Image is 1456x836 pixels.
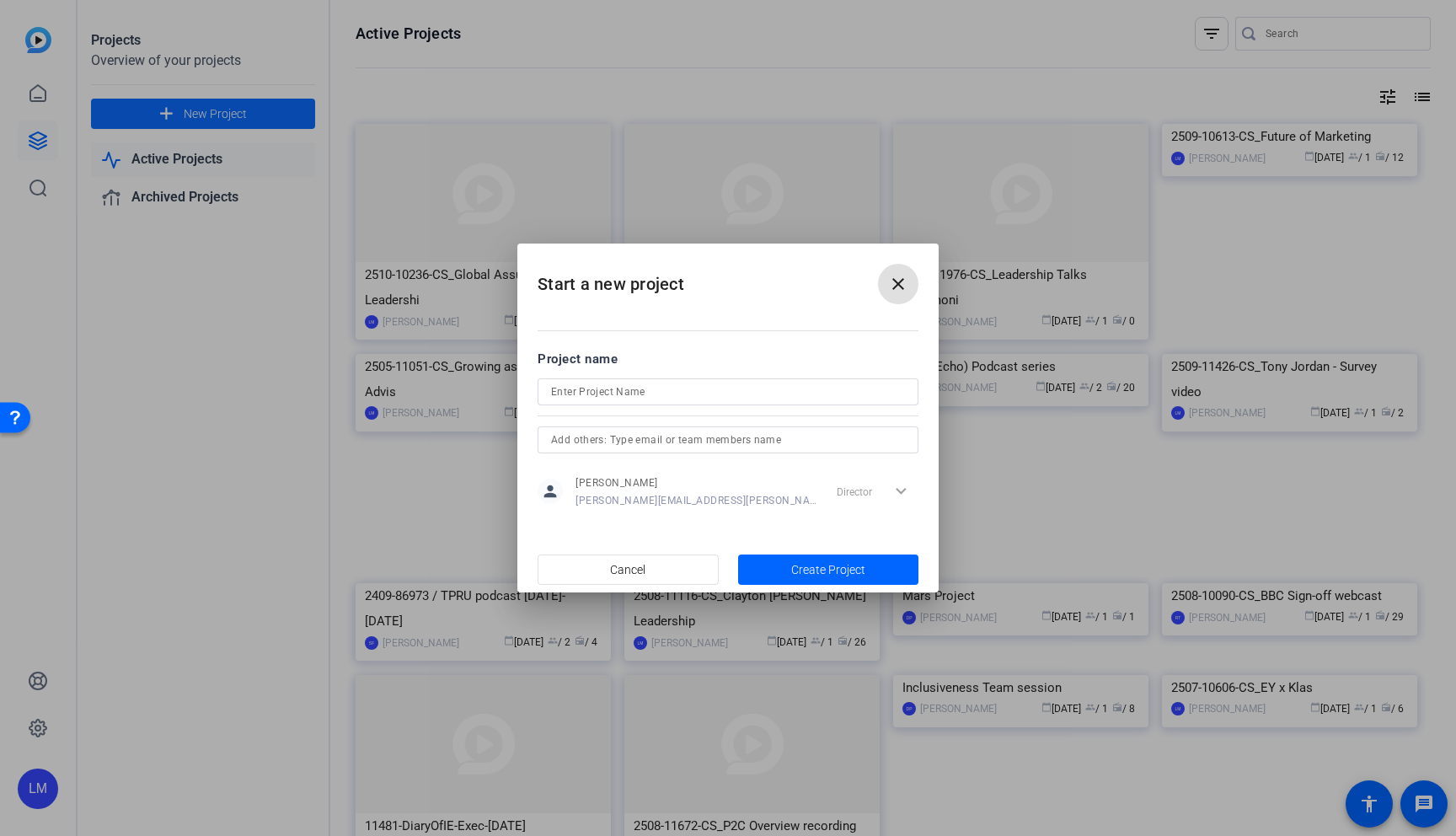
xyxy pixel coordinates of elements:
span: Cancel [610,554,645,586]
button: Create Project [738,555,919,585]
mat-icon: close [888,274,908,294]
span: [PERSON_NAME] [575,476,817,490]
input: Add others: Type email or team members name [551,430,905,450]
h2: Start a new project [517,244,939,312]
mat-icon: person [538,479,563,504]
span: Create Project [791,561,865,579]
button: Cancel [538,555,719,585]
input: Enter Project Name [551,382,905,402]
div: Project name [538,350,918,368]
span: [PERSON_NAME][EMAIL_ADDRESS][PERSON_NAME][DOMAIN_NAME] [575,494,817,507]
